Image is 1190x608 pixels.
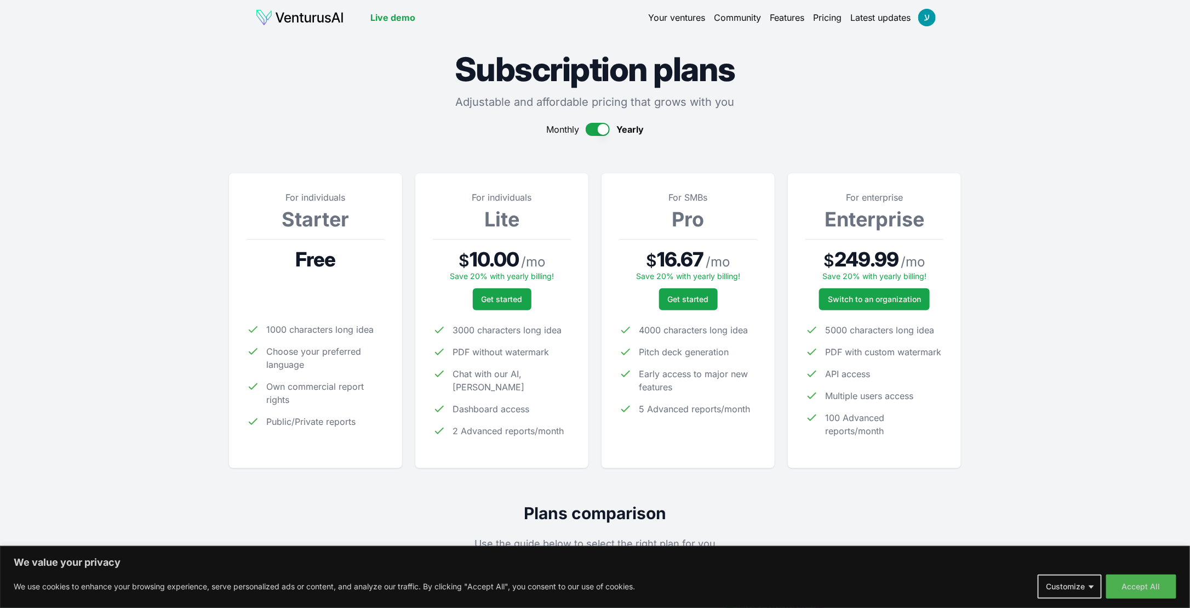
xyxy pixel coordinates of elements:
[14,556,1176,569] p: We value your privacy
[825,345,941,359] span: PDF with custom watermark
[648,11,705,24] a: Your ventures
[706,253,730,271] span: / mo
[824,251,835,270] span: $
[453,367,571,394] span: Chat with our AI, [PERSON_NAME]
[450,271,554,281] span: Save 20% with yearly billing!
[1038,575,1102,599] button: Customize
[370,11,415,24] a: Live demo
[521,253,545,271] span: / mo
[636,271,740,281] span: Save 20% with yearly billing!
[825,411,943,437] span: 100 Advanced reports/month
[805,208,943,230] h3: Enterprise
[850,11,911,24] a: Latest updates
[616,123,644,136] span: Yearly
[229,503,961,523] h2: Plans comparison
[433,191,571,204] p: For individuals
[805,191,943,204] p: For enterprise
[453,323,562,337] span: 3000 characters long idea
[825,367,870,380] span: API access
[657,248,704,270] span: 16.67
[266,345,385,371] span: Choose your preferred language
[266,380,385,406] span: Own commercial report rights
[619,191,757,204] p: For SMBs
[482,294,523,305] span: Get started
[659,288,718,310] button: Get started
[822,271,926,281] span: Save 20% with yearly billing!
[646,251,657,270] span: $
[835,248,899,270] span: 249.99
[639,345,729,359] span: Pitch deck generation
[668,294,709,305] span: Get started
[247,208,385,230] h3: Starter
[229,536,961,552] p: Use the guide below to select the right plan for you
[546,123,579,136] span: Monthly
[453,402,529,416] span: Dashboard access
[229,94,961,110] p: Adjustable and affordable pricing that grows with you
[295,248,335,270] span: Free
[770,11,804,24] a: Features
[255,9,344,26] img: logo
[619,208,757,230] h3: Pro
[819,288,930,310] a: Switch to an organization
[433,208,571,230] h3: Lite
[14,580,635,593] p: We use cookies to enhance your browsing experience, serve personalized ads or content, and analyz...
[473,288,531,310] button: Get started
[639,367,757,394] span: Early access to major new features
[266,415,356,428] span: Public/Private reports
[639,323,748,337] span: 4000 characters long idea
[266,323,374,336] span: 1000 characters long idea
[247,191,385,204] p: For individuals
[453,424,564,437] span: 2 Advanced reports/month
[918,9,936,26] img: ACg8ocIWe82X5iVleyBccb4PSXKsMCYkk7qeueR_ET3WTUVeCt93uw=s96-c
[1106,575,1176,599] button: Accept All
[901,253,925,271] span: / mo
[453,345,549,359] span: PDF without watermark
[825,389,913,402] span: Multiple users access
[229,53,961,86] h1: Subscription plans
[813,11,842,24] a: Pricing
[714,11,761,24] a: Community
[639,402,750,416] span: 5 Advanced reports/month
[825,323,934,337] span: 5000 characters long idea
[459,251,470,270] span: $
[470,248,519,270] span: 10.00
